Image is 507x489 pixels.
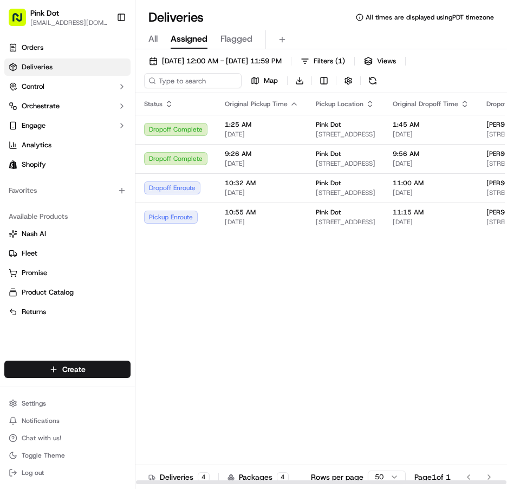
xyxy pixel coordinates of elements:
[9,268,126,278] a: Promise
[316,159,375,168] span: [STREET_ADDRESS]
[144,100,162,108] span: Status
[22,268,47,278] span: Promise
[144,54,287,69] button: [DATE] 12:00 AM - [DATE] 11:59 PM
[22,249,37,258] span: Fleet
[225,100,288,108] span: Original Pickup Time
[148,472,210,483] div: Deliveries
[393,120,469,129] span: 1:45 AM
[225,218,298,226] span: [DATE]
[316,120,341,129] span: Pink Dot
[22,229,46,239] span: Nash AI
[148,9,204,26] h1: Deliveries
[4,361,131,378] button: Create
[4,225,131,243] button: Nash AI
[9,229,126,239] a: Nash AI
[264,76,278,86] span: Map
[4,182,131,199] div: Favorites
[22,451,65,460] span: Toggle Theme
[377,56,396,66] span: Views
[22,434,61,442] span: Chat with us!
[4,4,112,30] button: Pink Dot[EMAIL_ADDRESS][DOMAIN_NAME]
[4,303,131,321] button: Returns
[148,32,158,45] span: All
[4,58,131,76] a: Deliveries
[393,149,469,158] span: 9:56 AM
[4,396,131,411] button: Settings
[22,62,53,72] span: Deliveries
[359,54,401,69] button: Views
[393,218,469,226] span: [DATE]
[4,208,131,225] div: Available Products
[225,208,298,217] span: 10:55 AM
[4,136,131,154] a: Analytics
[316,179,341,187] span: Pink Dot
[22,416,60,425] span: Notifications
[22,307,46,317] span: Returns
[393,130,469,139] span: [DATE]
[365,73,380,88] button: Refresh
[4,156,131,173] a: Shopify
[227,472,289,483] div: Packages
[4,264,131,282] button: Promise
[4,245,131,262] button: Fleet
[4,97,131,115] button: Orchestrate
[22,399,46,408] span: Settings
[393,159,469,168] span: [DATE]
[220,32,252,45] span: Flagged
[393,179,469,187] span: 11:00 AM
[316,100,363,108] span: Pickup Location
[225,159,298,168] span: [DATE]
[30,18,108,27] button: [EMAIL_ADDRESS][DOMAIN_NAME]
[171,32,207,45] span: Assigned
[22,82,44,92] span: Control
[4,78,131,95] button: Control
[277,472,289,482] div: 4
[4,413,131,428] button: Notifications
[144,73,242,88] input: Type to search
[4,465,131,480] button: Log out
[225,130,298,139] span: [DATE]
[366,13,494,22] span: All times are displayed using PDT timezone
[316,188,375,197] span: [STREET_ADDRESS]
[4,284,131,301] button: Product Catalog
[9,249,126,258] a: Fleet
[335,56,345,66] span: ( 1 )
[311,472,363,483] p: Rows per page
[9,288,126,297] a: Product Catalog
[393,100,458,108] span: Original Dropoff Time
[4,448,131,463] button: Toggle Theme
[316,218,375,226] span: [STREET_ADDRESS]
[225,188,298,197] span: [DATE]
[296,54,350,69] button: Filters(1)
[22,101,60,111] span: Orchestrate
[4,39,131,56] a: Orders
[22,121,45,131] span: Engage
[9,307,126,317] a: Returns
[162,56,282,66] span: [DATE] 12:00 AM - [DATE] 11:59 PM
[316,130,375,139] span: [STREET_ADDRESS]
[414,472,451,483] div: Page 1 of 1
[30,8,59,18] button: Pink Dot
[198,472,210,482] div: 4
[62,364,86,375] span: Create
[225,149,298,158] span: 9:26 AM
[316,208,341,217] span: Pink Dot
[316,149,341,158] span: Pink Dot
[393,188,469,197] span: [DATE]
[225,179,298,187] span: 10:32 AM
[9,160,17,169] img: Shopify logo
[22,288,74,297] span: Product Catalog
[22,160,46,169] span: Shopify
[22,468,44,477] span: Log out
[246,73,283,88] button: Map
[393,208,469,217] span: 11:15 AM
[22,43,43,53] span: Orders
[22,140,51,150] span: Analytics
[225,120,298,129] span: 1:25 AM
[4,431,131,446] button: Chat with us!
[4,117,131,134] button: Engage
[314,56,345,66] span: Filters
